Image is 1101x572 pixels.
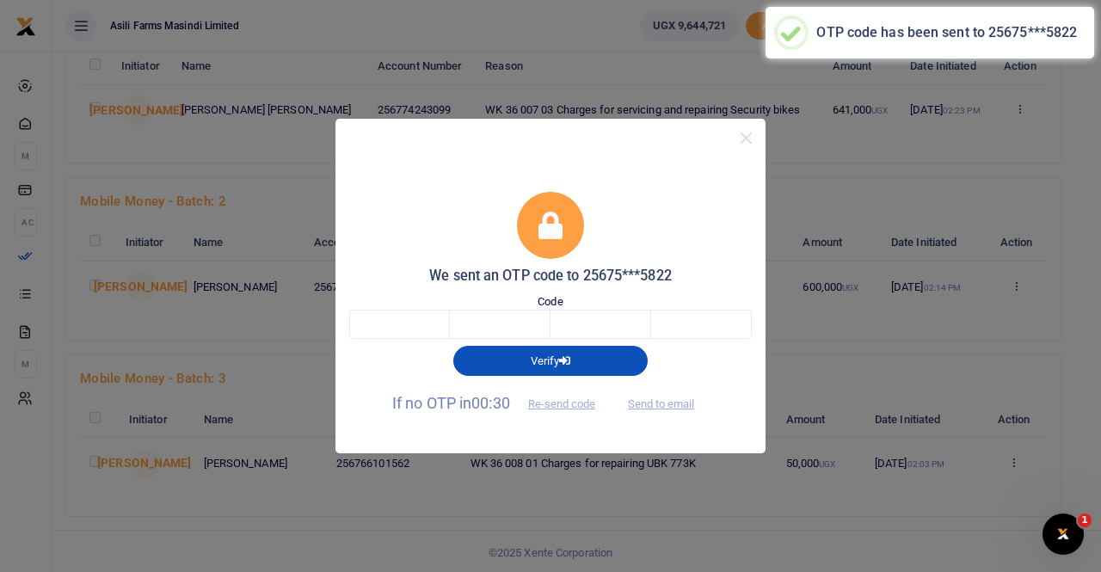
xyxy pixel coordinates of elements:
[453,346,648,375] button: Verify
[392,394,610,412] span: If no OTP in
[1043,514,1084,555] iframe: Intercom live chat
[349,268,752,285] h5: We sent an OTP code to 25675***5822
[471,394,510,412] span: 00:30
[538,293,563,311] label: Code
[734,126,759,151] button: Close
[1078,514,1092,527] span: 1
